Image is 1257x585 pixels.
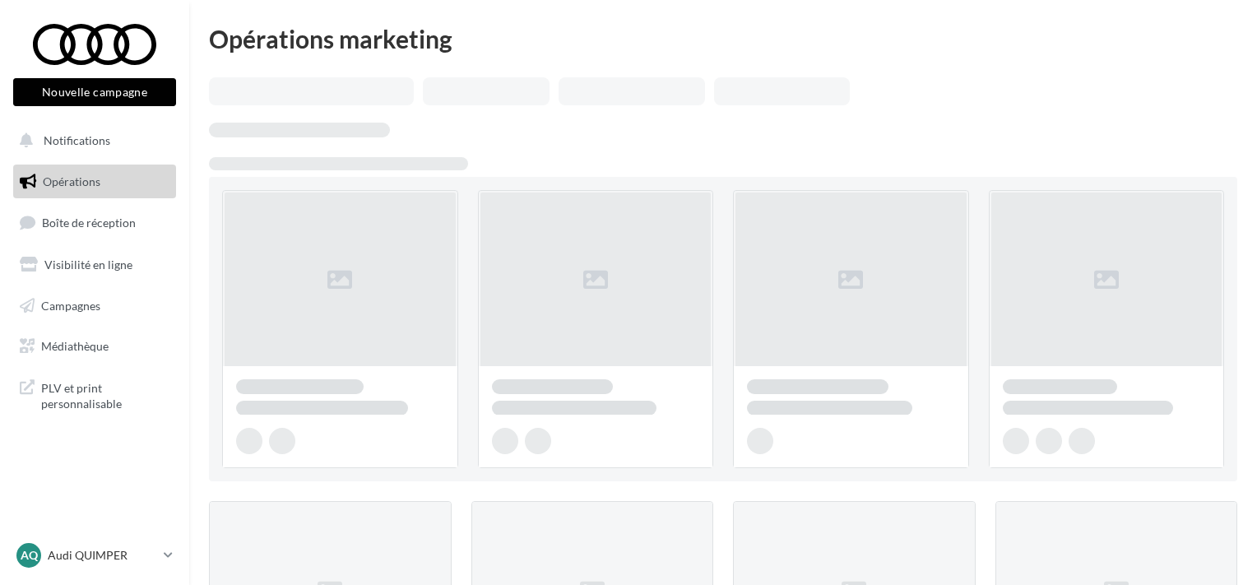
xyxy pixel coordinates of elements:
[10,165,179,199] a: Opérations
[10,329,179,364] a: Médiathèque
[42,216,136,230] span: Boîte de réception
[13,540,176,571] a: AQ Audi QUIMPER
[21,547,38,564] span: AQ
[41,339,109,353] span: Médiathèque
[10,248,179,282] a: Visibilité en ligne
[44,133,110,147] span: Notifications
[41,377,169,412] span: PLV et print personnalisable
[43,174,100,188] span: Opérations
[41,298,100,312] span: Campagnes
[48,547,157,564] p: Audi QUIMPER
[10,289,179,323] a: Campagnes
[10,205,179,240] a: Boîte de réception
[10,123,173,158] button: Notifications
[44,258,132,272] span: Visibilité en ligne
[10,370,179,419] a: PLV et print personnalisable
[13,78,176,106] button: Nouvelle campagne
[209,26,1237,51] div: Opérations marketing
